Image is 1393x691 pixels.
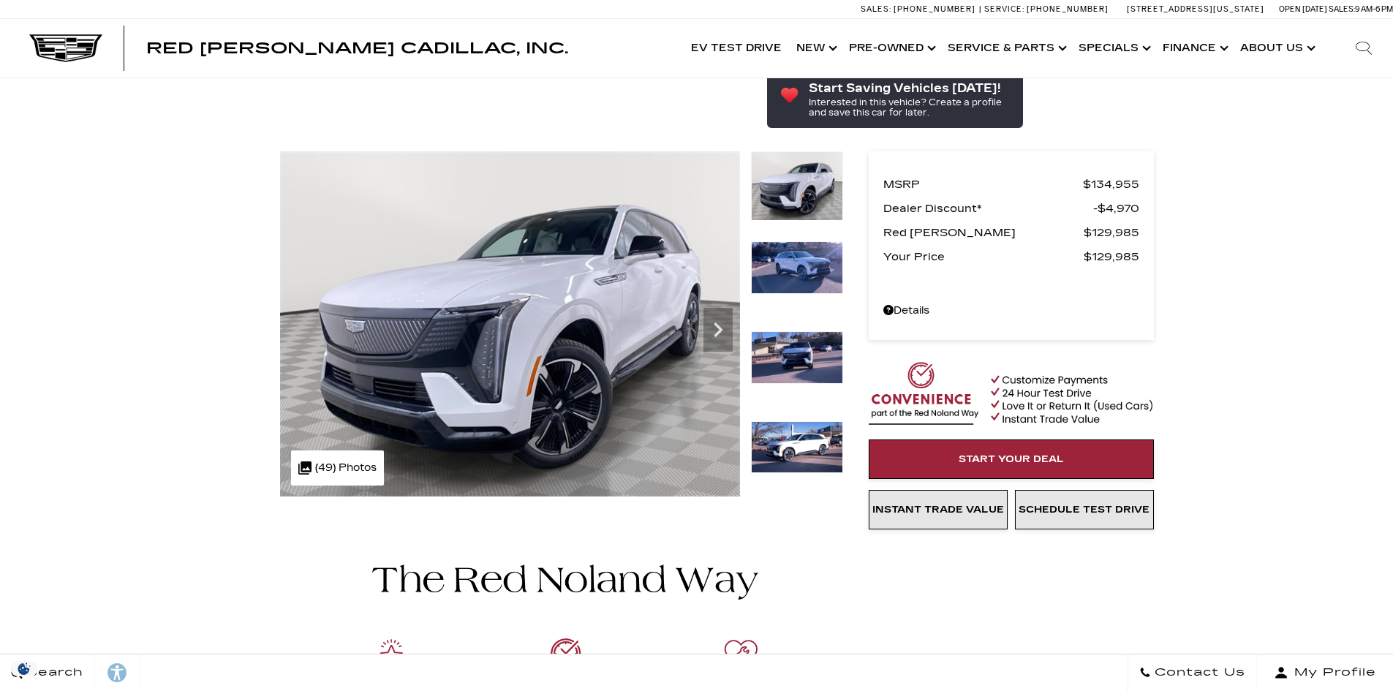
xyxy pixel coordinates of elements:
[684,19,789,78] a: EV Test Drive
[1329,4,1355,14] span: Sales:
[751,151,843,221] img: New 2025 Summit White Cadillac Sport 1 image 1
[1093,198,1139,219] span: $4,970
[861,4,891,14] span: Sales:
[883,174,1139,195] a: MSRP $134,955
[29,34,102,62] img: Cadillac Dark Logo with Cadillac White Text
[1288,662,1376,683] span: My Profile
[883,222,1084,243] span: Red [PERSON_NAME]
[883,198,1093,219] span: Dealer Discount*
[1233,19,1320,78] a: About Us
[7,661,41,676] img: Opt-Out Icon
[751,421,843,474] img: New 2025 Summit White Cadillac Sport 1 image 4
[1151,662,1245,683] span: Contact Us
[1019,504,1149,516] span: Schedule Test Drive
[883,246,1139,267] a: Your Price $129,985
[883,246,1084,267] span: Your Price
[883,198,1139,219] a: Dealer Discount* $4,970
[751,241,843,294] img: New 2025 Summit White Cadillac Sport 1 image 2
[291,450,384,486] div: (49) Photos
[7,661,41,676] section: Click to Open Cookie Consent Modal
[869,490,1008,529] a: Instant Trade Value
[883,301,1139,321] a: Details
[842,19,940,78] a: Pre-Owned
[1279,4,1327,14] span: Open [DATE]
[1027,4,1109,14] span: [PHONE_NUMBER]
[959,453,1064,465] span: Start Your Deal
[940,19,1071,78] a: Service & Parts
[1127,4,1264,14] a: [STREET_ADDRESS][US_STATE]
[146,41,568,56] a: Red [PERSON_NAME] Cadillac, Inc.
[280,151,740,496] img: New 2025 Summit White Cadillac Sport 1 image 1
[789,19,842,78] a: New
[703,308,733,352] div: Next
[861,5,979,13] a: Sales: [PHONE_NUMBER]
[883,222,1139,243] a: Red [PERSON_NAME] $129,985
[883,174,1083,195] span: MSRP
[894,4,975,14] span: [PHONE_NUMBER]
[872,504,1004,516] span: Instant Trade Value
[979,5,1112,13] a: Service: [PHONE_NUMBER]
[1071,19,1155,78] a: Specials
[23,662,83,683] span: Search
[1084,246,1139,267] span: $129,985
[751,331,843,384] img: New 2025 Summit White Cadillac Sport 1 image 3
[869,439,1154,479] a: Start Your Deal
[1355,4,1393,14] span: 9 AM-6 PM
[1257,654,1393,691] button: Open user profile menu
[1015,490,1154,529] a: Schedule Test Drive
[984,4,1024,14] span: Service:
[1084,222,1139,243] span: $129,985
[1128,654,1257,691] a: Contact Us
[1155,19,1233,78] a: Finance
[1083,174,1139,195] span: $134,955
[146,39,568,57] span: Red [PERSON_NAME] Cadillac, Inc.
[280,509,843,510] iframe: Watch videos, learn about new EV models, and find the right one for you!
